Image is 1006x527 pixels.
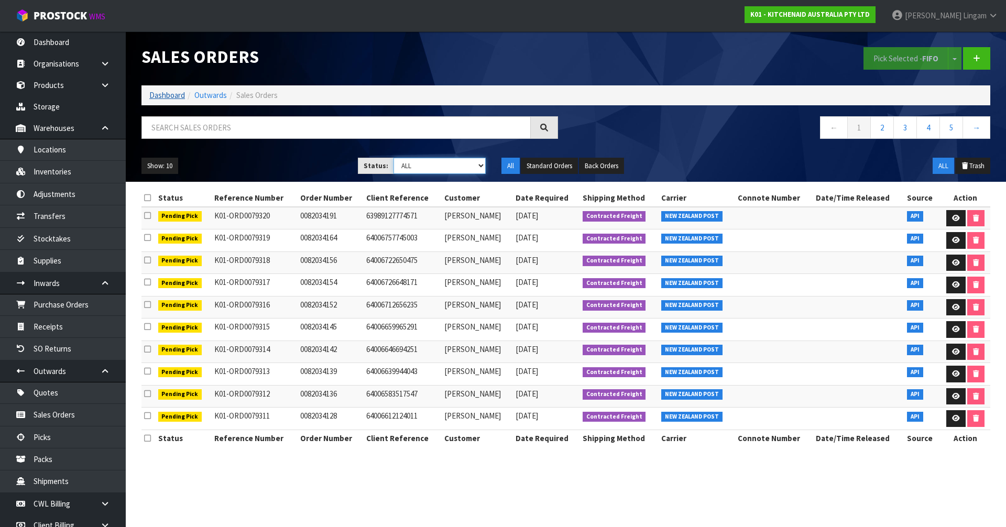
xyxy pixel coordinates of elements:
[158,234,202,244] span: Pending Pick
[442,385,513,408] td: [PERSON_NAME]
[661,278,723,289] span: NEW ZEALAND POST
[940,430,990,446] th: Action
[442,274,513,297] td: [PERSON_NAME]
[955,158,990,174] button: Trash
[298,430,364,446] th: Order Number
[34,9,87,23] span: ProStock
[364,274,442,297] td: 64006726648171
[963,10,987,20] span: Lingam
[579,158,624,174] button: Back Orders
[298,274,364,297] td: 0082034154
[907,234,923,244] span: API
[442,319,513,341] td: [PERSON_NAME]
[516,211,538,221] span: [DATE]
[364,430,442,446] th: Client Reference
[907,256,923,266] span: API
[659,430,735,446] th: Carrier
[933,158,954,174] button: ALL
[158,211,202,222] span: Pending Pick
[298,190,364,206] th: Order Number
[939,116,963,139] a: 5
[516,366,538,376] span: [DATE]
[661,256,723,266] span: NEW ZEALAND POST
[661,345,723,355] span: NEW ZEALAND POST
[735,430,813,446] th: Connote Number
[907,367,923,378] span: API
[516,411,538,421] span: [DATE]
[298,296,364,319] td: 0082034152
[364,161,388,170] strong: Status:
[513,430,580,446] th: Date Required
[442,430,513,446] th: Customer
[149,90,185,100] a: Dashboard
[583,389,646,400] span: Contracted Freight
[442,408,513,430] td: [PERSON_NAME]
[661,389,723,400] span: NEW ZEALAND POST
[156,430,212,446] th: Status
[158,256,202,266] span: Pending Pick
[583,211,646,222] span: Contracted Freight
[813,190,904,206] th: Date/Time Released
[364,296,442,319] td: 64006712656235
[863,47,948,70] button: Pick Selected -FIFO
[661,367,723,378] span: NEW ZEALAND POST
[236,90,278,100] span: Sales Orders
[141,116,531,139] input: Search sales orders
[516,322,538,332] span: [DATE]
[158,300,202,311] span: Pending Pick
[580,190,659,206] th: Shipping Method
[364,363,442,386] td: 64006639944043
[89,12,105,21] small: WMS
[580,430,659,446] th: Shipping Method
[847,116,871,139] a: 1
[212,274,298,297] td: K01-ORD0079317
[661,323,723,333] span: NEW ZEALAND POST
[158,367,202,378] span: Pending Pick
[750,10,870,19] strong: K01 - KITCHENAID AUSTRALIA PTY LTD
[298,408,364,430] td: 0082034128
[442,251,513,274] td: [PERSON_NAME]
[141,158,178,174] button: Show: 10
[158,389,202,400] span: Pending Pick
[442,296,513,319] td: [PERSON_NAME]
[212,430,298,446] th: Reference Number
[516,233,538,243] span: [DATE]
[513,190,580,206] th: Date Required
[916,116,940,139] a: 4
[516,255,538,265] span: [DATE]
[212,229,298,252] td: K01-ORD0079319
[298,229,364,252] td: 0082034164
[212,296,298,319] td: K01-ORD0079316
[661,234,723,244] span: NEW ZEALAND POST
[364,207,442,229] td: 63989127774571
[735,190,813,206] th: Connote Number
[298,341,364,363] td: 0082034142
[907,278,923,289] span: API
[904,190,940,206] th: Source
[364,385,442,408] td: 64006583517547
[364,408,442,430] td: 64006612124011
[212,363,298,386] td: K01-ORD0079313
[156,190,212,206] th: Status
[893,116,917,139] a: 3
[516,344,538,354] span: [DATE]
[907,211,923,222] span: API
[661,300,723,311] span: NEW ZEALAND POST
[574,116,990,142] nav: Page navigation
[583,278,646,289] span: Contracted Freight
[907,323,923,333] span: API
[364,341,442,363] td: 64006646694251
[583,345,646,355] span: Contracted Freight
[583,256,646,266] span: Contracted Freight
[16,9,29,22] img: cube-alt.png
[583,300,646,311] span: Contracted Freight
[298,363,364,386] td: 0082034139
[364,229,442,252] td: 64006757745003
[442,229,513,252] td: [PERSON_NAME]
[212,190,298,206] th: Reference Number
[516,300,538,310] span: [DATE]
[922,53,938,63] strong: FIFO
[158,323,202,333] span: Pending Pick
[583,234,646,244] span: Contracted Freight
[212,207,298,229] td: K01-ORD0079320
